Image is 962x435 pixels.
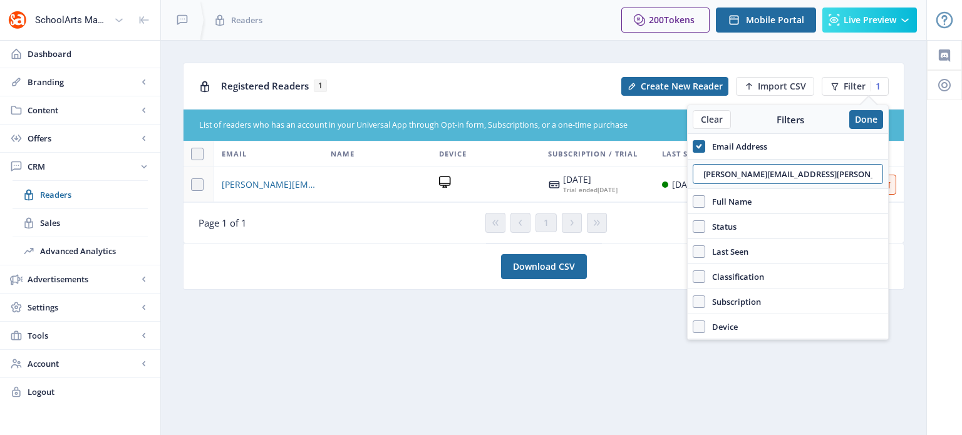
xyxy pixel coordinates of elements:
[221,79,309,92] span: Registered Readers
[28,329,138,342] span: Tools
[736,77,814,96] button: Import CSV
[849,110,883,129] button: Done
[758,81,806,91] span: Import CSV
[563,175,618,185] div: [DATE]
[563,185,618,195] div: [DATE]
[614,77,728,96] a: New page
[28,160,138,173] span: CRM
[28,273,138,285] span: Advertisements
[746,15,804,25] span: Mobile Portal
[13,237,148,265] a: Advanced Analytics
[822,8,917,33] button: Live Preview
[40,217,148,229] span: Sales
[314,79,327,92] span: 1
[672,177,700,192] div: [DATE]
[822,77,889,96] button: Filter1
[331,146,354,161] span: Name
[544,218,549,228] span: 1
[705,269,764,284] span: Classification
[844,81,866,91] span: Filter
[35,6,109,34] div: SchoolArts Magazine
[705,294,761,309] span: Subscription
[664,14,695,26] span: Tokens
[231,14,262,26] span: Readers
[28,76,138,88] span: Branding
[705,319,738,334] span: Device
[13,181,148,208] a: Readers
[28,132,138,145] span: Offers
[222,146,247,161] span: Email
[871,81,881,91] div: 1
[199,217,247,229] span: Page 1 of 1
[28,301,138,314] span: Settings
[705,219,737,234] span: Status
[199,120,814,131] div: List of readers who has an account in your Universal App through Opt-in form, Subscriptions, or a...
[621,8,710,33] button: 200Tokens
[183,63,904,243] app-collection-view: Registered Readers
[8,10,28,30] img: properties.app_icon.png
[716,8,816,33] button: Mobile Portal
[40,245,148,257] span: Advanced Analytics
[731,113,849,126] div: Filters
[13,209,148,237] a: Sales
[501,254,587,279] a: Download CSV
[28,386,150,398] span: Logout
[28,104,138,116] span: Content
[641,81,723,91] span: Create New Reader
[844,15,896,25] span: Live Preview
[28,48,150,60] span: Dashboard
[705,194,752,209] span: Full Name
[563,185,597,194] span: Trial ended
[693,110,731,129] button: Clear
[728,77,814,96] a: New page
[222,177,316,192] a: [PERSON_NAME][EMAIL_ADDRESS][PERSON_NAME][DOMAIN_NAME]
[705,244,748,259] span: Last Seen
[662,146,703,161] span: Last Seen
[439,146,467,161] span: Device
[40,188,148,201] span: Readers
[621,77,728,96] button: Create New Reader
[535,213,557,232] button: 1
[28,357,138,370] span: Account
[548,146,638,161] span: Subscription / Trial
[705,139,767,154] span: Email Address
